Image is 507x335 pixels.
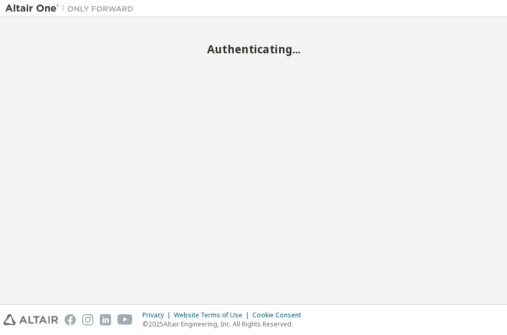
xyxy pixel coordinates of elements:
[65,314,76,325] img: facebook.svg
[82,314,93,325] img: instagram.svg
[5,42,502,56] h2: Authenticating...
[174,311,252,320] div: Website Terms of Use
[100,314,111,325] img: linkedin.svg
[3,314,58,325] img: altair_logo.svg
[252,311,307,320] div: Cookie Consent
[117,314,133,325] img: youtube.svg
[142,311,174,320] div: Privacy
[142,320,307,329] p: © 2025 Altair Engineering, Inc. All Rights Reserved.
[5,3,139,14] img: Altair One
